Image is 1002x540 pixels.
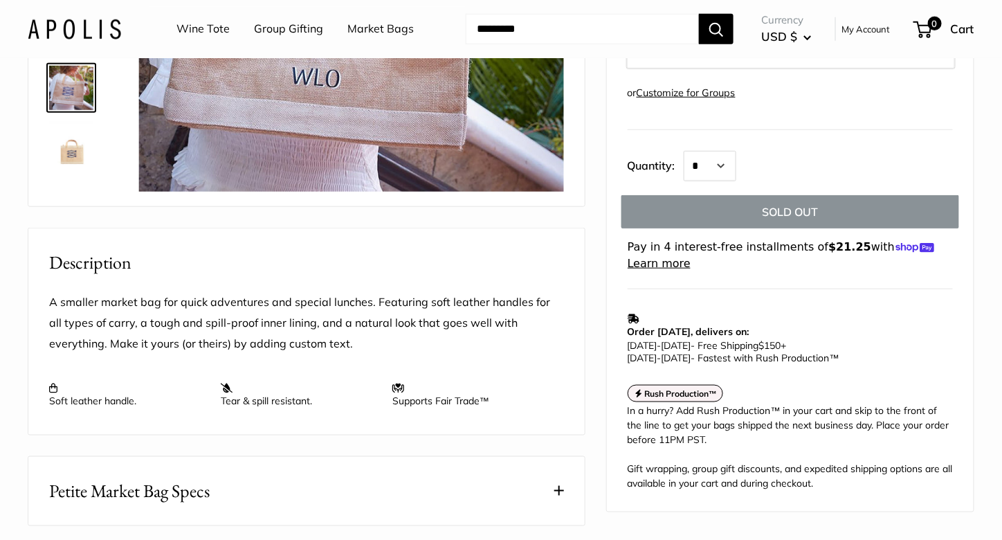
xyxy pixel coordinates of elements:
[49,382,207,407] p: Soft leather handle.
[28,19,121,39] img: Apolis
[628,325,749,338] strong: Order [DATE], delivers on:
[759,339,781,352] span: $150
[46,118,96,168] a: Petite Market Bag with Beaded Sardines
[657,352,662,364] span: -
[628,84,736,102] div: or
[951,21,974,36] span: Cart
[46,63,96,113] a: Petite Market Bag with Beaded Sardines
[49,478,210,505] span: Petite Market Bag Specs
[657,339,662,352] span: -
[761,29,797,44] span: USD $
[928,17,942,30] span: 0
[49,249,564,276] h2: Description
[628,352,839,364] span: - Fastest with Rush Production™
[49,292,564,354] p: A smaller market bag for quick adventures and special lunches. Featuring soft leather handles for...
[628,339,946,364] p: - Free Shipping +
[628,352,657,364] span: [DATE]
[761,10,812,30] span: Currency
[761,26,812,48] button: USD $
[915,18,974,40] a: 0 Cart
[347,19,414,39] a: Market Bags
[841,21,891,37] a: My Account
[221,382,379,407] p: Tear & spill resistant.
[176,19,230,39] a: Wine Tote
[49,121,93,165] img: Petite Market Bag with Beaded Sardines
[699,14,734,44] button: Search
[621,195,959,228] button: SOLD OUT
[49,66,93,110] img: Petite Market Bag with Beaded Sardines
[628,404,953,491] div: In a hurry? Add Rush Production™ in your cart and skip to the front of the line to get your bags ...
[392,382,550,407] p: Supports Fair Trade™
[644,388,717,399] strong: Rush Production™
[637,87,736,99] a: Customize for Groups
[628,339,657,352] span: [DATE]
[28,457,585,525] button: Petite Market Bag Specs
[662,339,691,352] span: [DATE]
[662,352,691,364] span: [DATE]
[254,19,323,39] a: Group Gifting
[466,14,699,44] input: Search...
[628,147,684,181] label: Quantity:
